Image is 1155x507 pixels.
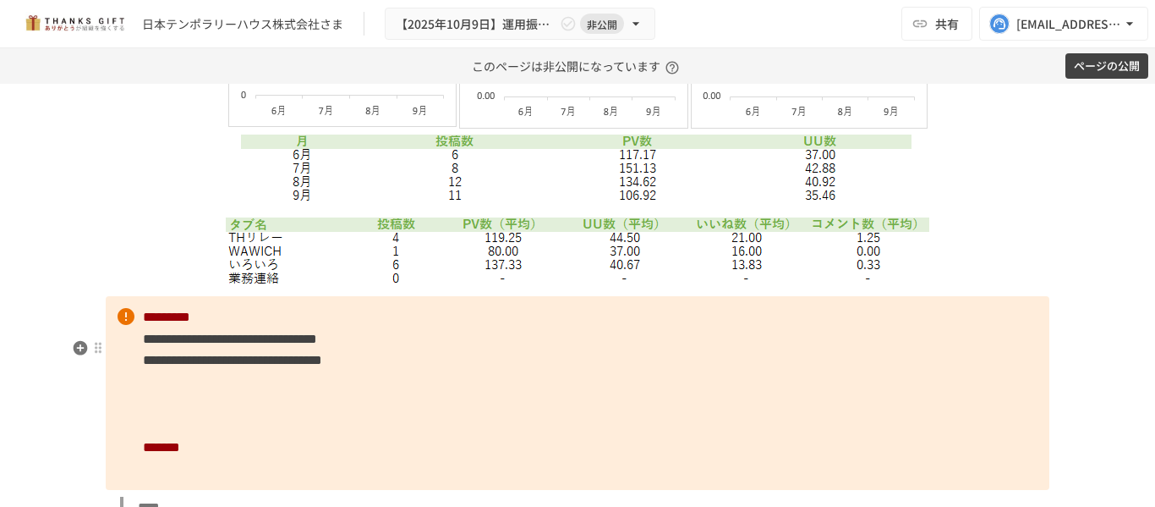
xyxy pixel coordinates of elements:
button: [EMAIL_ADDRESS][DOMAIN_NAME] [979,7,1148,41]
span: 【2025年10月9日】運用振り返りミーティング [396,14,556,35]
button: 共有 [901,7,972,41]
img: mMP1OxWUAhQbsRWCurg7vIHe5HqDpP7qZo7fRoNLXQh [20,10,129,37]
img: t4dhEi7fdzuKGKKUEXsed6jNiftK7WFhrWQuTVYCDEY [221,214,934,289]
div: 日本テンポラリーハウス株式会社さま [142,15,343,33]
span: 共有 [935,14,959,33]
button: ページの公開 [1065,53,1148,80]
span: 非公開 [580,15,624,33]
div: [EMAIL_ADDRESS][DOMAIN_NAME] [1016,14,1121,35]
p: このページは非公開になっています [472,48,684,84]
button: 【2025年10月9日】運用振り返りミーティング非公開 [385,8,655,41]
